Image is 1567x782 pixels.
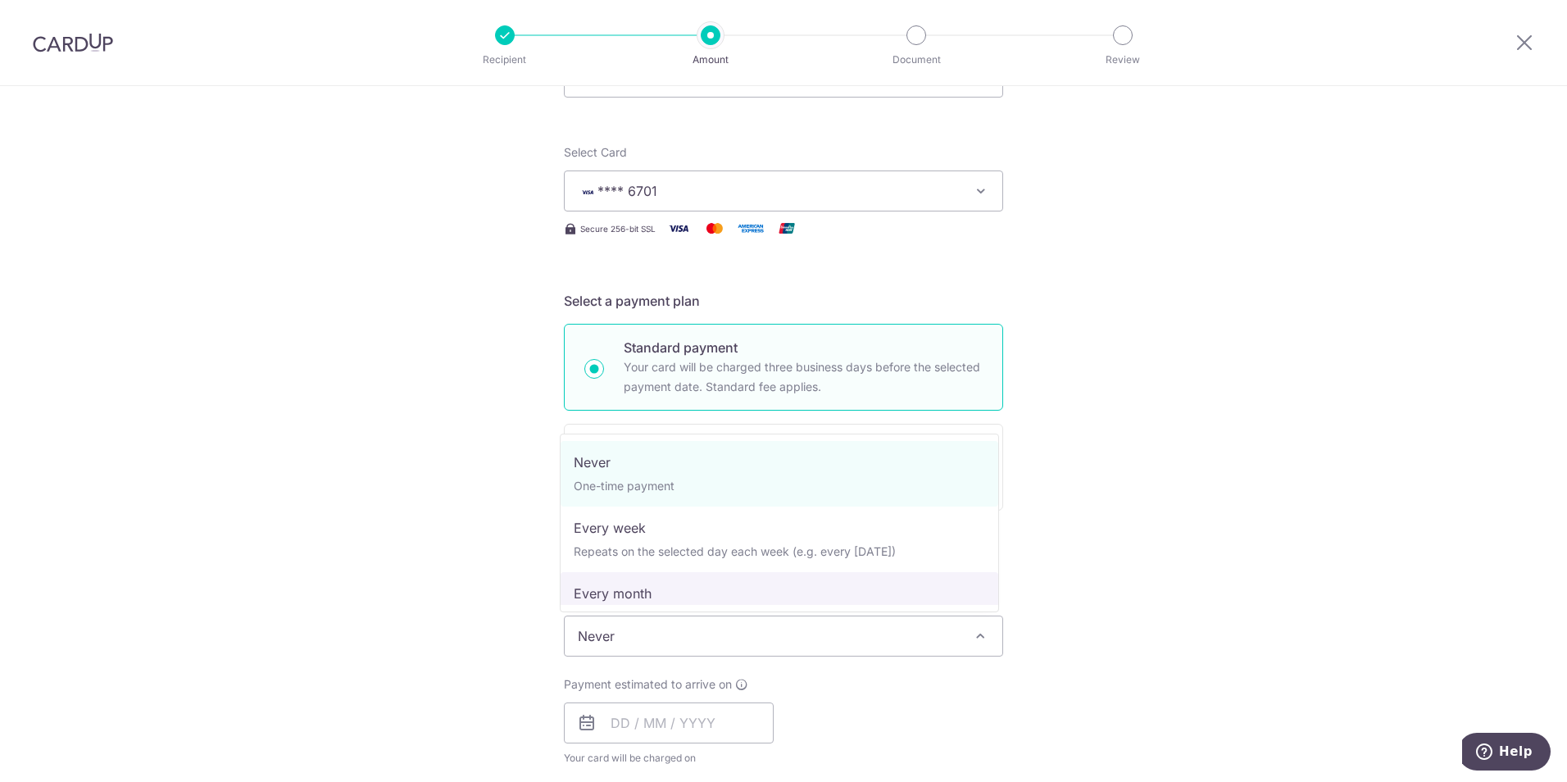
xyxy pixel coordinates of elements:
span: Payment estimated to arrive on [564,676,732,693]
p: Your card will be charged three business days before the selected payment date. Standard fee appl... [624,357,983,397]
iframe: Opens a widget where you can find more information [1462,733,1551,774]
p: Standard payment [624,338,983,357]
p: Amount [650,52,771,68]
span: Never [565,616,1002,656]
img: Mastercard [698,218,731,239]
img: American Express [734,218,767,239]
span: translation missing: en.payables.payment_networks.credit_card.summary.labels.select_card [564,145,627,159]
p: Every month [574,584,985,603]
span: Never [564,616,1003,657]
small: One-time payment [574,479,674,493]
p: Document [856,52,977,68]
h5: Select a payment plan [564,291,1003,311]
img: VISA [578,186,597,198]
p: Every week [574,518,985,538]
p: Review [1062,52,1183,68]
span: Secure 256-bit SSL [580,222,656,235]
input: DD / MM / YYYY [564,702,774,743]
small: Repeats on the selected day each week (e.g. every [DATE]) [574,544,896,558]
img: Union Pay [770,218,803,239]
img: CardUp [33,33,113,52]
p: Never [574,452,985,472]
img: Visa [662,218,695,239]
span: Your card will be charged on [564,750,774,766]
p: Recipient [444,52,565,68]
